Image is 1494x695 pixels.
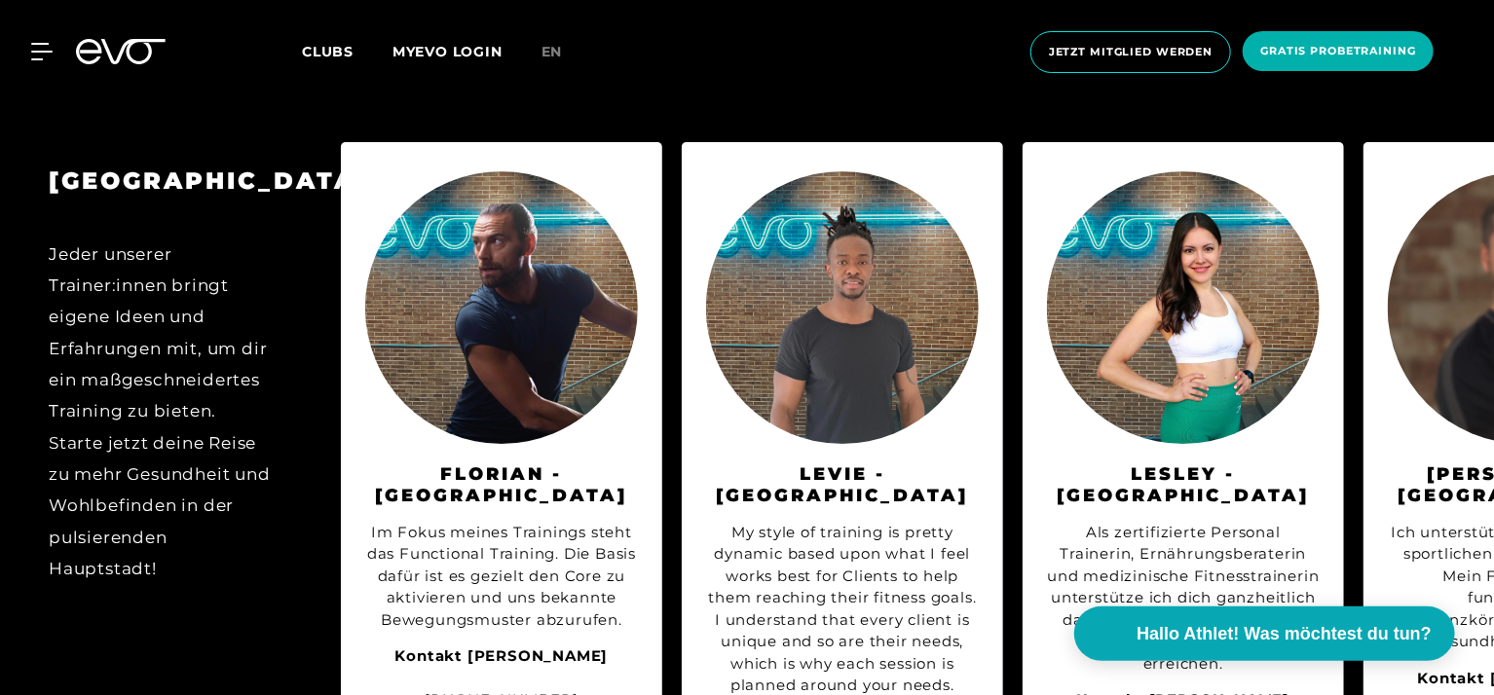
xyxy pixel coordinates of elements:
h3: [GEOGRAPHIC_DATA] [49,166,273,196]
a: MYEVO LOGIN [392,43,503,60]
span: Hallo Athlet! Was möchtest du tun? [1137,621,1432,647]
a: Clubs [302,42,392,60]
a: Jetzt Mitglied werden [1025,31,1237,73]
img: Levie [706,171,979,444]
div: Als zertifizierte Personal Trainerin, Ernährungsberaterin und medizinische Fitnesstrainerin unter... [1047,522,1320,676]
h3: Levie - [GEOGRAPHIC_DATA] [706,463,979,507]
strong: Kontakt [PERSON_NAME] [395,646,609,665]
span: Gratis Probetraining [1260,43,1416,59]
div: Jeder unserer Trainer:innen bringt eigene Ideen und Erfahrungen mit, um dir ein maßgeschneidertes... [49,238,273,584]
span: Jetzt Mitglied werden [1049,44,1213,60]
a: Gratis Probetraining [1237,31,1439,73]
h3: Lesley - [GEOGRAPHIC_DATA] [1047,463,1320,507]
button: Hallo Athlet! Was möchtest du tun? [1074,606,1455,661]
img: Lesley Marie [1047,171,1320,444]
span: en [542,43,563,60]
div: Im Fokus meines Trainings steht das Functional Training. Die Basis dafür ist es gezielt den Core ... [365,522,638,632]
img: Florian [365,171,638,444]
h3: Florian - [GEOGRAPHIC_DATA] [365,463,638,507]
span: Clubs [302,43,354,60]
a: en [542,41,586,63]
